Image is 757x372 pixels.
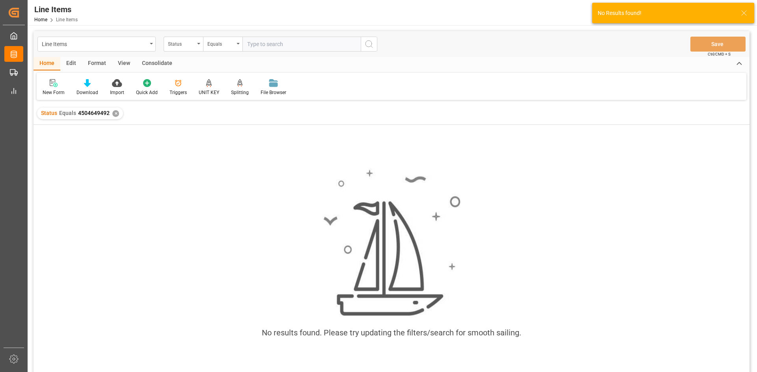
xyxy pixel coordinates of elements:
[170,89,187,96] div: Triggers
[60,57,82,70] div: Edit
[42,39,147,48] div: Line Items
[34,17,47,22] a: Home
[164,37,203,52] button: open menu
[199,89,219,96] div: UNIT KEY
[203,37,242,52] button: open menu
[136,89,158,96] div: Quick Add
[323,168,461,317] img: smooth_sailing.jpeg
[76,89,98,96] div: Download
[690,37,746,52] button: Save
[708,51,731,57] span: Ctrl/CMD + S
[242,37,361,52] input: Type to search
[37,37,156,52] button: open menu
[361,37,377,52] button: search button
[41,110,57,116] span: Status
[136,57,178,70] div: Consolidate
[34,57,60,70] div: Home
[34,4,78,15] div: Line Items
[112,110,119,117] div: ✕
[231,89,249,96] div: Splitting
[82,57,112,70] div: Format
[112,57,136,70] div: View
[261,89,286,96] div: File Browser
[207,39,234,48] div: Equals
[262,327,521,339] div: No results found. Please try updating the filters/search for smooth sailing.
[110,89,124,96] div: Import
[59,110,76,116] span: Equals
[598,9,733,17] div: No Results found!
[43,89,65,96] div: New Form
[78,110,110,116] span: 4504649492
[168,39,195,48] div: Status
